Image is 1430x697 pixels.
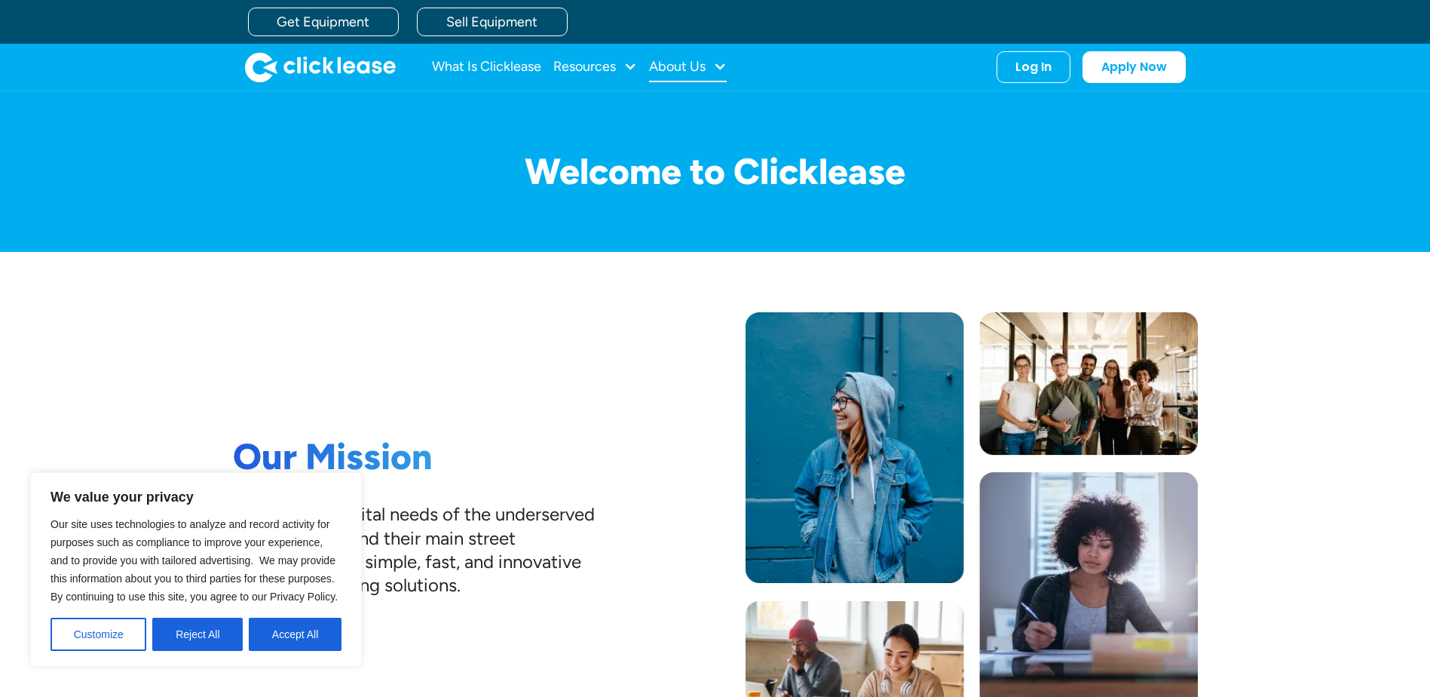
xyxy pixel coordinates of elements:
[1015,60,1052,75] div: Log In
[245,52,396,82] a: home
[553,52,637,82] div: Resources
[152,618,243,651] button: Reject All
[233,152,1198,192] h1: Welcome to Clicklease
[51,488,341,506] p: We value your privacy
[233,502,595,597] div: To fulfill the capital needs of the underserved entrepreneurs and their main street businesses wi...
[248,8,399,36] a: Get Equipment
[432,52,541,82] a: What Is Clicklease
[51,618,146,651] button: Customize
[233,435,595,479] h1: Our Mission
[1082,51,1186,83] a: Apply Now
[417,8,568,36] a: Sell Equipment
[649,52,727,82] div: About Us
[249,618,341,651] button: Accept All
[51,518,338,603] span: Our site uses technologies to analyze and record activity for purposes such as compliance to impr...
[245,52,396,82] img: Clicklease logo
[30,472,362,667] div: We value your privacy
